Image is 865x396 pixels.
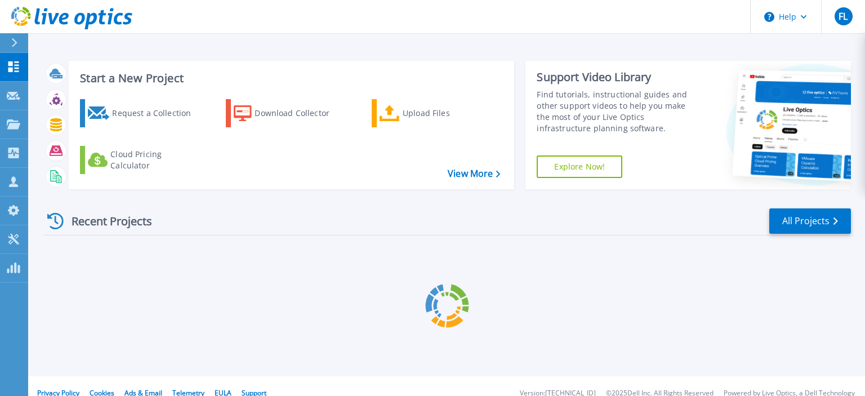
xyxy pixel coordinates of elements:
[226,99,351,127] a: Download Collector
[537,89,700,134] div: Find tutorials, instructional guides and other support videos to help you make the most of your L...
[537,155,622,178] a: Explore Now!
[80,146,206,174] a: Cloud Pricing Calculator
[403,102,493,124] div: Upload Files
[448,168,500,179] a: View More
[80,99,206,127] a: Request a Collection
[537,70,700,84] div: Support Video Library
[839,12,848,21] span: FL
[112,102,202,124] div: Request a Collection
[80,72,500,84] h3: Start a New Project
[769,208,851,234] a: All Projects
[43,207,167,235] div: Recent Projects
[255,102,345,124] div: Download Collector
[372,99,497,127] a: Upload Files
[110,149,200,171] div: Cloud Pricing Calculator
